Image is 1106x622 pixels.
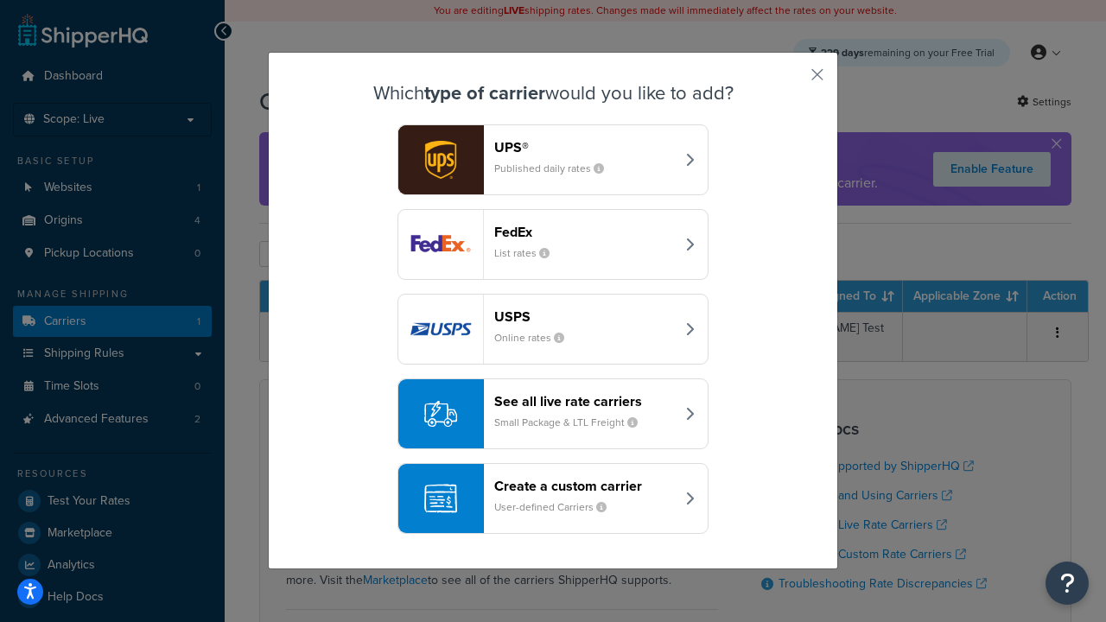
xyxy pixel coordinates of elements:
small: Online rates [494,330,578,346]
button: ups logoUPS®Published daily rates [397,124,709,195]
button: See all live rate carriersSmall Package & LTL Freight [397,378,709,449]
button: usps logoUSPSOnline rates [397,294,709,365]
header: FedEx [494,224,675,240]
button: Open Resource Center [1046,562,1089,605]
small: Published daily rates [494,161,618,176]
header: UPS® [494,139,675,155]
img: ups logo [398,125,483,194]
img: icon-carrier-custom-c93b8a24.svg [424,482,457,515]
h3: Which would you like to add? [312,83,794,104]
header: See all live rate carriers [494,393,675,409]
small: List rates [494,245,563,261]
small: Small Package & LTL Freight [494,415,652,430]
img: fedEx logo [398,210,483,279]
button: Create a custom carrierUser-defined Carriers [397,463,709,534]
button: fedEx logoFedExList rates [397,209,709,280]
header: USPS [494,308,675,325]
strong: type of carrier [424,79,545,107]
header: Create a custom carrier [494,478,675,494]
img: icon-carrier-liverate-becf4550.svg [424,397,457,430]
small: User-defined Carriers [494,499,620,515]
img: usps logo [398,295,483,364]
